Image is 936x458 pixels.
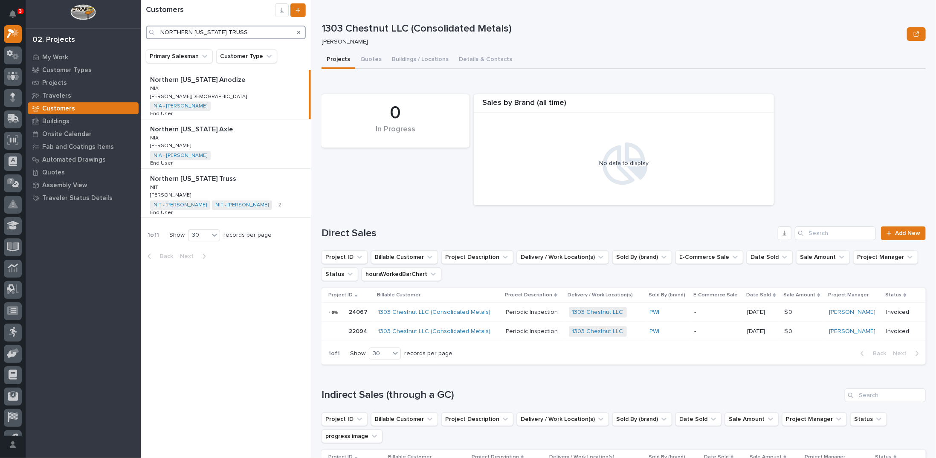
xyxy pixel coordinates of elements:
[150,92,249,100] p: [PERSON_NAME][DEMOGRAPHIC_DATA]
[349,307,369,316] p: 24067
[478,160,770,167] div: No data to display
[26,102,141,115] a: Customers
[336,125,455,143] div: In Progress
[188,231,209,240] div: 30
[26,64,141,76] a: Customer Types
[150,173,238,183] p: Northern [US_STATE] Truss
[19,8,22,14] p: 3
[649,328,659,335] a: PWI
[612,412,672,426] button: Sold By (brand)
[42,156,106,164] p: Automated Drawings
[216,49,277,63] button: Customer Type
[893,350,912,357] span: Next
[322,23,904,35] p: 1303 Chestnut LLC (Consolidated Metals)
[146,6,275,15] h1: Customers
[141,225,166,246] p: 1 of 1
[42,105,75,113] p: Customers
[782,412,847,426] button: Project Manager
[829,328,875,335] a: [PERSON_NAME]
[154,153,207,159] a: NIA - [PERSON_NAME]
[693,290,738,300] p: E-Commerce Sale
[885,290,901,300] p: Status
[369,349,390,358] div: 30
[322,389,841,401] h1: Indirect Sales (through a GC)
[42,130,92,138] p: Onsite Calendar
[371,412,438,426] button: Billable Customer
[784,307,794,316] p: $ 0
[506,307,559,316] p: Periodic Inspection
[150,191,193,198] p: [PERSON_NAME]
[517,412,609,426] button: Delivery / Work Location(s)
[177,252,213,260] button: Next
[146,26,306,39] input: Search
[886,309,912,316] p: Invoiced
[26,179,141,191] a: Assembly View
[154,202,207,208] a: NIT - [PERSON_NAME]
[169,232,185,239] p: Show
[42,92,71,100] p: Travelers
[42,79,67,87] p: Projects
[154,103,207,109] a: NIA - [PERSON_NAME]
[649,309,659,316] a: PWI
[747,328,777,335] p: [DATE]
[505,290,552,300] p: Project Description
[747,309,777,316] p: [DATE]
[895,230,920,236] span: Add New
[26,76,141,89] a: Projects
[42,194,113,202] p: Traveler Status Details
[26,89,141,102] a: Travelers
[42,143,114,151] p: Fab and Coatings Items
[454,51,517,69] button: Details & Contacts
[881,226,926,240] a: Add New
[150,84,160,92] p: NIA
[572,309,623,316] a: 1303 Chestnut LLC
[371,250,438,264] button: Billable Customer
[322,429,383,443] button: progress image
[150,159,174,166] p: End User
[42,118,70,125] p: Buildings
[26,153,141,166] a: Automated Drawings
[155,252,173,260] span: Back
[150,109,174,117] p: End User
[362,267,441,281] button: hoursWorkedBarChart
[26,140,141,153] a: Fab and Coatings Items
[850,412,887,426] button: Status
[275,203,281,208] span: + 2
[42,182,87,189] p: Assembly View
[890,350,926,357] button: Next
[387,51,454,69] button: Buildings / Locations
[322,303,926,322] tr: 2406724067 1303 Chestnut LLC (Consolidated Metals) Periodic InspectionPeriodic Inspection 1303 Ch...
[223,232,272,239] p: records per page
[42,54,68,61] p: My Work
[853,250,918,264] button: Project Manager
[32,35,75,45] div: 02. Projects
[404,350,452,357] p: records per page
[441,250,513,264] button: Project Description
[612,250,672,264] button: Sold By (brand)
[829,309,875,316] a: [PERSON_NAME]
[355,51,387,69] button: Quotes
[150,124,235,133] p: Northern [US_STATE] Axle
[322,343,347,364] p: 1 of 1
[141,252,177,260] button: Back
[828,290,869,300] p: Project Manager
[854,350,890,357] button: Back
[336,102,455,124] div: 0
[42,67,92,74] p: Customer Types
[694,309,740,316] p: -
[675,250,743,264] button: E-Commerce Sale
[150,133,160,141] p: NIA
[783,290,815,300] p: Sale Amount
[675,412,722,426] button: Date Sold
[845,388,926,402] input: Search
[350,350,365,357] p: Show
[796,250,850,264] button: Sale Amount
[26,166,141,179] a: Quotes
[322,267,358,281] button: Status
[795,226,876,240] input: Search
[215,202,269,208] a: NIT - [PERSON_NAME]
[141,70,311,119] a: Northern [US_STATE] AnodizeNorthern [US_STATE] Anodize NIANIA [PERSON_NAME][DEMOGRAPHIC_DATA][PER...
[349,326,369,335] p: 22094
[141,119,311,169] a: Northern [US_STATE] AxleNorthern [US_STATE] Axle NIANIA [PERSON_NAME][PERSON_NAME] NIA - [PERSON_...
